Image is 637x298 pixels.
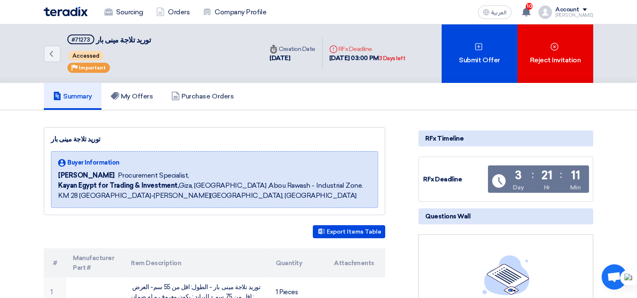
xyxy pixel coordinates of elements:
[162,83,243,110] a: Purchase Orders
[96,35,151,45] span: توريد تلاجة مينى بار
[269,53,315,63] div: [DATE]
[571,170,580,181] div: 11
[517,24,593,83] div: Reject Invitation
[111,92,153,101] h5: My Offers
[513,183,524,192] div: Day
[67,158,120,167] span: Buyer Information
[544,183,550,192] div: Hr
[478,5,512,19] button: العربية
[58,181,179,189] b: Kayan Egypt for Trading & Investment,
[423,175,486,184] div: RFx Deadline
[72,37,90,43] div: #71273
[379,54,405,63] div: 3 Days left
[329,53,405,63] div: [DATE] 03:00 PM
[555,6,579,13] div: Account
[44,83,101,110] a: Summary
[58,170,115,181] span: [PERSON_NAME]
[44,248,66,277] th: #
[79,65,106,71] span: Important
[491,10,506,16] span: العربية
[68,51,104,61] span: Accessed
[44,7,88,16] img: Teradix logo
[101,83,163,110] a: My Offers
[538,5,552,19] img: profile_test.png
[171,92,234,101] h5: Purchase Orders
[196,3,273,21] a: Company Profile
[51,134,378,144] div: توريد تلاجة مينى بار
[329,45,405,53] div: RFx Deadline
[149,3,196,21] a: Orders
[58,181,371,201] span: Giza, [GEOGRAPHIC_DATA] ,Abou Rawash - Industrial Zone. KM 28 [GEOGRAPHIC_DATA]-[PERSON_NAME][GEO...
[313,225,385,238] button: Export Items Table
[327,248,385,277] th: Attachments
[53,92,92,101] h5: Summary
[482,255,530,295] img: empty_state_list.svg
[124,248,269,277] th: Item Description
[515,170,522,181] div: 3
[526,3,533,10] span: 10
[532,167,534,182] div: :
[418,130,593,146] div: RFx Timeline
[555,13,593,18] div: [PERSON_NAME]
[442,24,517,83] div: Submit Offer
[570,183,581,192] div: Min
[118,170,189,181] span: Procurement Specialist,
[66,248,124,277] th: Manufacturer Part #
[269,45,315,53] div: Creation Date
[98,3,149,21] a: Sourcing
[269,248,327,277] th: Quantity
[425,212,470,221] span: Questions Wall
[560,167,562,182] div: :
[67,35,151,45] h5: توريد تلاجة مينى بار
[602,264,627,290] a: Open chat
[541,170,552,181] div: 21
